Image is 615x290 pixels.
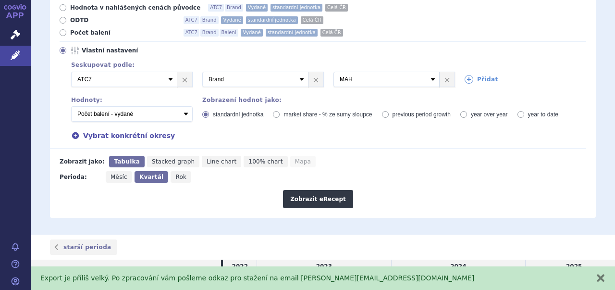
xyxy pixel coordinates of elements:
span: Celá ČR [325,4,348,12]
a: × [440,72,455,87]
td: 2024 [391,260,526,274]
div: Hodnoty: [71,97,193,103]
span: standardní jednotka [271,4,322,12]
a: × [308,72,323,87]
span: standardní jednotka [213,111,263,118]
span: Kvartál [139,174,163,180]
div: Zobrazení hodnot jako: [202,97,586,103]
div: Zobrazit jako: [60,156,104,167]
td: 2023 [257,260,392,274]
span: 100% chart [248,158,283,165]
span: Balení [220,29,238,37]
div: Seskupovat podle: [61,62,586,68]
span: year to date [528,111,558,118]
span: Celá ČR [320,29,343,37]
span: Vlastní nastavení [82,47,187,54]
div: Export je příliš velký. Po zpracování vám pošleme odkaz pro stažení na email [PERSON_NAME][EMAIL_... [40,273,586,283]
span: Počet balení [70,29,176,37]
td: 2022 [223,260,257,274]
span: Vydané [246,4,268,12]
a: Přidat [465,75,498,84]
div: Perioda: [60,171,101,183]
span: ATC7 [208,4,224,12]
span: previous period growth [393,111,451,118]
span: Tabulka [114,158,139,165]
span: standardní jednotka [266,29,318,37]
span: ATC7 [184,16,199,24]
button: zavřít [596,273,605,283]
button: Zobrazit eRecept [283,190,353,208]
span: year over year [471,111,508,118]
span: Stacked graph [152,158,195,165]
span: Měsíc [111,174,127,180]
span: Rok [175,174,186,180]
span: Vydané [221,16,243,24]
div: Vybrat konkrétní okresy [61,130,586,141]
a: × [177,72,192,87]
span: Brand [225,4,243,12]
span: market share - % ze sumy sloupce [283,111,372,118]
span: ODTD [70,16,176,24]
div: 3 [61,72,586,87]
span: standardní jednotka [246,16,298,24]
span: Hodnota v nahlášených cenách původce [70,4,200,12]
span: Brand [200,29,219,37]
span: ATC7 [184,29,199,37]
span: Vydané [241,29,262,37]
span: Mapa [295,158,311,165]
span: Brand [200,16,219,24]
span: Line chart [207,158,236,165]
a: starší perioda [50,240,117,255]
span: Celá ČR [301,16,323,24]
